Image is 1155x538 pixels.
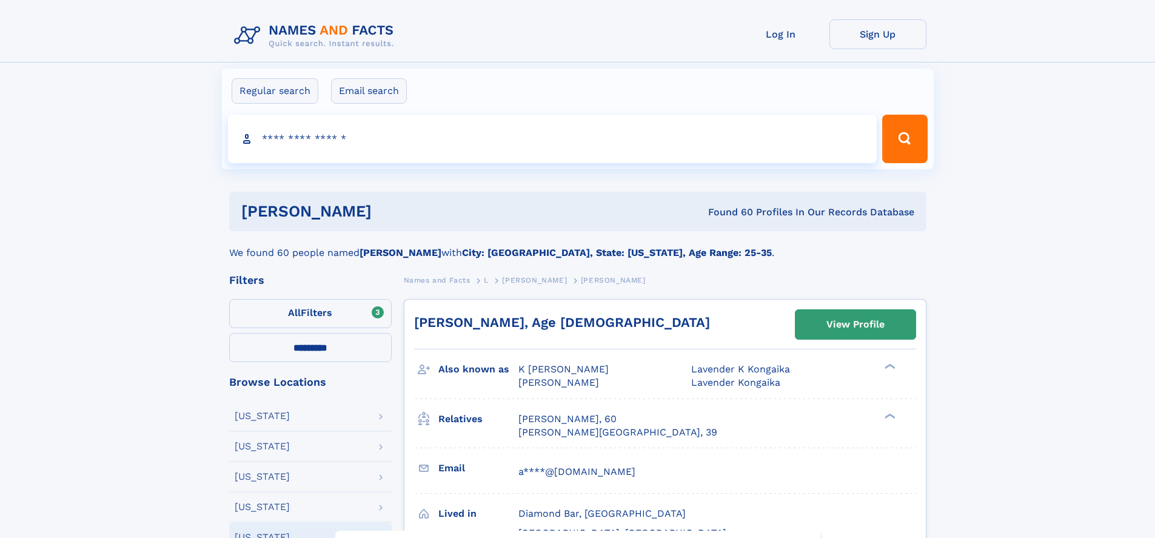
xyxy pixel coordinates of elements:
a: [PERSON_NAME][GEOGRAPHIC_DATA], 39 [518,426,717,439]
div: Found 60 Profiles In Our Records Database [540,206,914,219]
div: View Profile [826,311,885,338]
div: ❯ [882,412,896,420]
img: Logo Names and Facts [229,19,404,52]
a: Sign Up [829,19,926,49]
div: Filters [229,275,392,286]
div: [US_STATE] [235,502,290,512]
div: Browse Locations [229,377,392,388]
div: [US_STATE] [235,411,290,421]
h3: Email [438,458,518,479]
span: [PERSON_NAME] [581,276,646,284]
b: [PERSON_NAME] [360,247,441,258]
a: View Profile [795,310,916,339]
span: Diamond Bar, [GEOGRAPHIC_DATA] [518,508,686,519]
span: K [PERSON_NAME] [518,363,609,375]
div: [US_STATE] [235,442,290,451]
span: All [288,307,301,318]
label: Filters [229,299,392,328]
b: City: [GEOGRAPHIC_DATA], State: [US_STATE], Age Range: 25-35 [462,247,772,258]
h3: Also known as [438,359,518,380]
a: [PERSON_NAME], 60 [518,412,617,426]
a: [PERSON_NAME], Age [DEMOGRAPHIC_DATA] [414,315,710,330]
a: Names and Facts [404,272,470,287]
span: Lavender K Kongaika [691,363,790,375]
span: [PERSON_NAME] [518,377,599,388]
div: [US_STATE] [235,472,290,482]
span: Lavender Kongaika [691,377,780,388]
h1: [PERSON_NAME] [241,204,540,219]
h3: Relatives [438,409,518,429]
button: Search Button [882,115,927,163]
span: [PERSON_NAME] [502,276,567,284]
a: L [484,272,489,287]
input: search input [228,115,877,163]
div: We found 60 people named with . [229,231,926,260]
span: L [484,276,489,284]
a: [PERSON_NAME] [502,272,567,287]
label: Regular search [232,78,318,104]
label: Email search [331,78,407,104]
h3: Lived in [438,503,518,524]
div: ❯ [882,363,896,371]
a: Log In [732,19,829,49]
